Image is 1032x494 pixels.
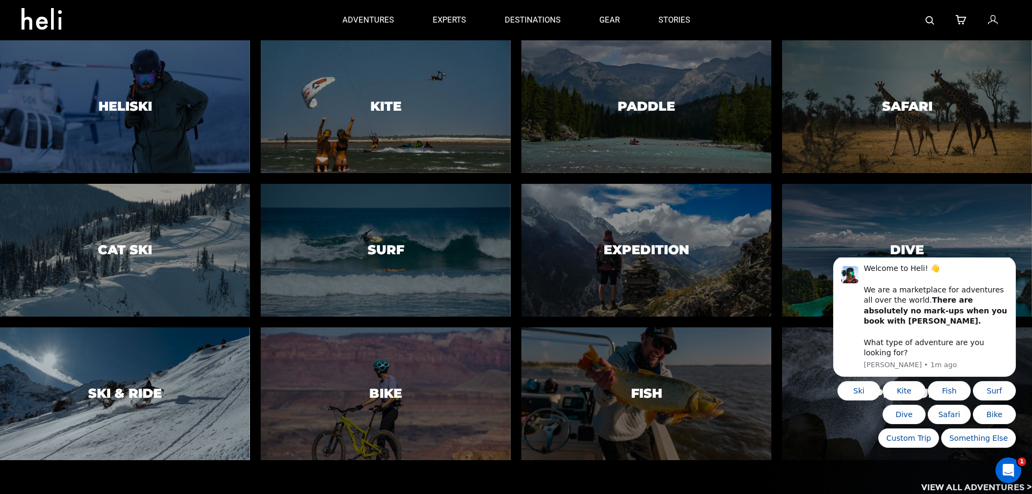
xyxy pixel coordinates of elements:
button: Quick reply: Fish [111,124,154,143]
span: 1 [1017,457,1026,466]
p: View All Adventures > [921,482,1032,494]
h3: Dive [890,243,924,257]
h3: Surf [368,243,404,257]
h3: Fish [631,386,662,400]
p: Message from Carl, sent 1m ago [47,103,191,112]
img: Profile image for Carl [24,9,41,26]
h3: Ski & Ride [88,386,162,400]
b: There are absolutely no mark-ups when you book with [PERSON_NAME]. [47,38,190,68]
div: Message content [47,6,191,101]
button: Quick reply: Surf [156,124,199,143]
h3: Expedition [604,243,689,257]
h3: Paddle [618,99,675,113]
h3: Heliski [98,99,152,113]
iframe: Intercom live chat [995,457,1021,483]
p: destinations [505,15,561,26]
img: search-bar-icon.svg [926,16,934,25]
a: PremiumPremium image [782,327,1032,460]
h3: Cat Ski [98,243,152,257]
button: Quick reply: Dive [66,147,109,167]
h3: Kite [370,99,402,113]
p: experts [433,15,466,26]
button: Quick reply: Bike [156,147,199,167]
iframe: Intercom notifications message [817,257,1032,454]
div: Welcome to Heli! 👋 We are a marketplace for adventures all over the world. What type of adventure... [47,6,191,101]
div: Quick reply options [16,124,199,190]
button: Quick reply: Ski [20,124,63,143]
p: adventures [342,15,394,26]
h3: Bike [369,386,402,400]
h3: Safari [882,99,933,113]
button: Quick reply: Safari [111,147,154,167]
button: Quick reply: Custom Trip [61,171,122,190]
button: Quick reply: Kite [66,124,109,143]
button: Quick reply: Something Else [124,171,199,190]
